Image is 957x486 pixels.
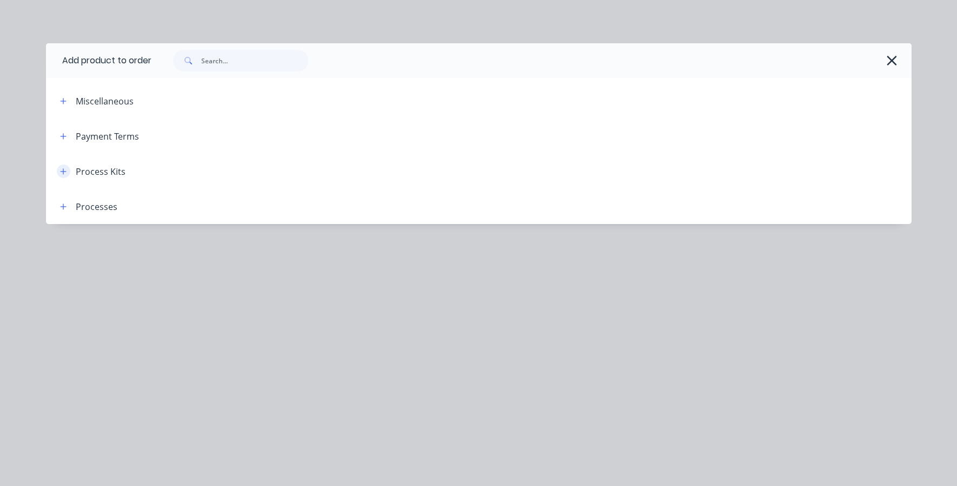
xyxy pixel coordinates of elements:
div: Miscellaneous [76,95,134,108]
div: Process Kits [76,165,126,178]
input: Search... [201,50,308,71]
div: Add product to order [46,43,151,78]
div: Payment Terms [76,130,139,143]
div: Processes [76,200,117,213]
